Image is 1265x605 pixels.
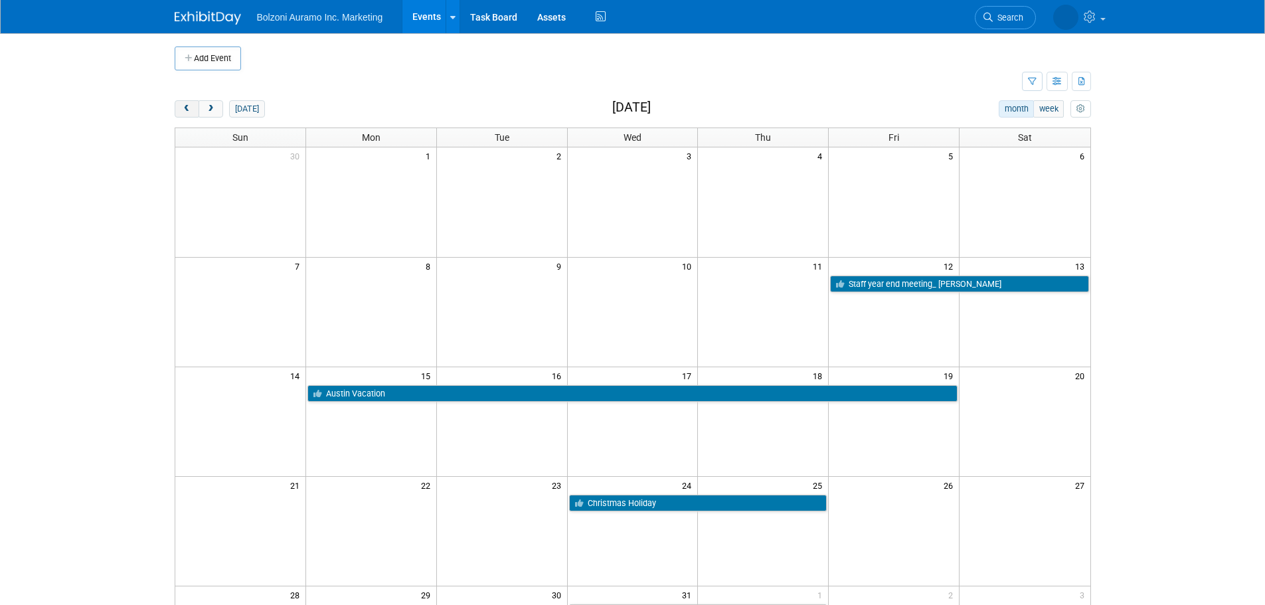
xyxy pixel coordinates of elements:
[199,100,223,118] button: next
[1074,258,1090,274] span: 13
[289,477,305,493] span: 21
[555,258,567,274] span: 9
[685,147,697,164] span: 3
[755,132,771,143] span: Thu
[175,100,199,118] button: prev
[495,132,509,143] span: Tue
[1078,586,1090,603] span: 3
[1053,5,1078,30] img: Casey Coats
[420,586,436,603] span: 29
[420,367,436,384] span: 15
[942,258,959,274] span: 12
[257,12,383,23] span: Bolzoni Auramo Inc. Marketing
[1033,100,1064,118] button: week
[681,258,697,274] span: 10
[175,46,241,70] button: Add Event
[947,586,959,603] span: 2
[294,258,305,274] span: 7
[999,100,1034,118] button: month
[229,100,264,118] button: [DATE]
[947,147,959,164] span: 5
[1078,147,1090,164] span: 6
[888,132,899,143] span: Fri
[424,147,436,164] span: 1
[816,586,828,603] span: 1
[975,6,1036,29] a: Search
[289,586,305,603] span: 28
[681,367,697,384] span: 17
[816,147,828,164] span: 4
[569,495,827,512] a: Christmas Holiday
[550,586,567,603] span: 30
[811,367,828,384] span: 18
[424,258,436,274] span: 8
[830,276,1088,293] a: Staff year end meeting_ [PERSON_NAME]
[175,11,241,25] img: ExhibitDay
[362,132,380,143] span: Mon
[811,258,828,274] span: 11
[555,147,567,164] span: 2
[307,385,958,402] a: Austin Vacation
[624,132,641,143] span: Wed
[1076,105,1085,114] i: Personalize Calendar
[232,132,248,143] span: Sun
[1074,477,1090,493] span: 27
[681,586,697,603] span: 31
[811,477,828,493] span: 25
[612,100,651,115] h2: [DATE]
[993,13,1023,23] span: Search
[550,367,567,384] span: 16
[1070,100,1090,118] button: myCustomButton
[1074,367,1090,384] span: 20
[942,367,959,384] span: 19
[550,477,567,493] span: 23
[420,477,436,493] span: 22
[289,367,305,384] span: 14
[942,477,959,493] span: 26
[289,147,305,164] span: 30
[1018,132,1032,143] span: Sat
[681,477,697,493] span: 24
